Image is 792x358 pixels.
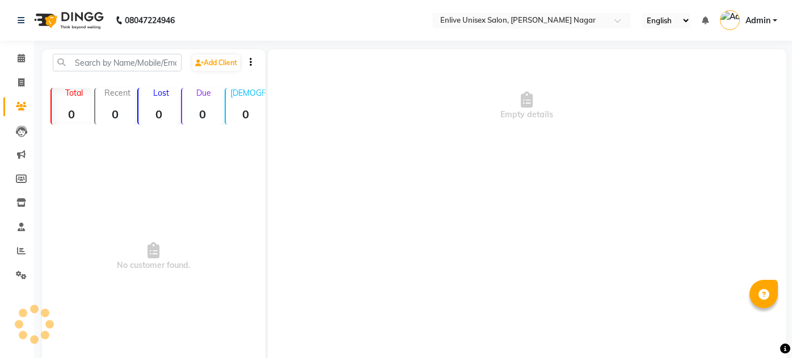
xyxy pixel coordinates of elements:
[56,88,92,98] p: Total
[100,88,136,98] p: Recent
[720,10,740,30] img: Admin
[143,88,179,98] p: Lost
[138,107,179,121] strong: 0
[53,54,182,71] input: Search by Name/Mobile/Email/Code
[95,107,136,121] strong: 0
[182,107,222,121] strong: 0
[192,55,240,71] a: Add Client
[29,5,107,36] img: logo
[184,88,222,98] p: Due
[125,5,175,36] b: 08047224946
[52,107,92,121] strong: 0
[230,88,266,98] p: [DEMOGRAPHIC_DATA]
[745,15,770,27] span: Admin
[226,107,266,121] strong: 0
[268,49,786,163] div: Empty details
